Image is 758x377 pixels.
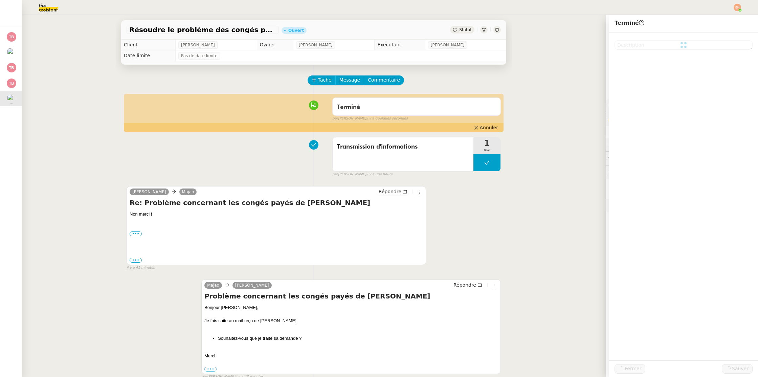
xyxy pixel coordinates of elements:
span: ⏲️ [608,142,655,147]
img: svg [734,4,741,11]
span: Résoudre le problème des congés payés de [PERSON_NAME] [129,26,276,33]
a: [PERSON_NAME] [130,189,169,195]
span: [PERSON_NAME] [431,42,465,48]
span: Statut [459,27,472,32]
a: Majao [179,189,197,195]
h4: Re: Problème concernant les congés payés de [PERSON_NAME] [130,198,423,207]
span: [PERSON_NAME] [299,42,333,48]
td: Owner [257,40,293,50]
label: ••• [204,367,217,372]
td: Client [121,40,175,50]
span: 💬 [608,155,652,161]
span: Répondre [453,282,476,288]
div: 🧴Autres [606,199,758,213]
img: svg [7,32,16,42]
img: svg [7,63,16,72]
span: Répondre [379,188,401,195]
span: 🕵️ [608,169,693,175]
span: par [332,172,338,177]
button: Répondre [451,281,485,289]
div: Non merci ! [130,211,423,237]
span: il y a quelques secondes [366,116,408,121]
div: ⚙️Procédures [606,99,758,112]
img: svg [7,79,16,88]
div: 💬Commentaires [606,152,758,165]
small: [PERSON_NAME] [332,172,393,177]
img: users%2F8F3ae0CdRNRxLT9M8DTLuFZT1wq1%2Favatar%2F8d3ba6ea-8103-41c2-84d4-2a4cca0cf040 [7,48,16,57]
button: Commentaire [364,75,404,85]
div: Bonjour [PERSON_NAME], [204,304,498,311]
a: Majao [204,282,222,288]
span: [PERSON_NAME] [181,42,215,48]
label: ••• [130,258,142,263]
span: Message [339,76,360,84]
img: users%2F0v3yA2ZOZBYwPN7V38GNVTYjOQj1%2Favatar%2Fa58eb41e-cbb7-4128-9131-87038ae72dcb [7,94,16,104]
div: Merci. [204,353,498,359]
span: 1 [473,139,500,147]
h4: Problème concernant les congés payés de [PERSON_NAME] [204,291,498,301]
span: Tâche [318,76,332,84]
div: 🔐Données client [606,112,758,126]
td: Date limite [121,50,175,61]
button: Répondre [376,188,410,195]
span: 🔐 [608,115,652,123]
div: Je fais suite au mail reçu de [PERSON_NAME], [204,317,498,324]
span: Terminé [615,20,644,26]
td: Exécutant [375,40,425,50]
span: Pas de date limite [181,52,218,59]
span: il y a 41 minutes [127,265,155,271]
span: ⚙️ [608,102,644,109]
button: Fermer [615,364,645,374]
div: 🕵️Autres demandes en cours 4 [606,165,758,179]
a: [PERSON_NAME] [232,282,272,288]
small: [PERSON_NAME] [332,116,408,121]
div: ⏲️Tâches 1:00 [606,138,758,151]
span: Transmission d'informations [337,142,469,152]
button: Annuler [471,124,501,131]
span: par [332,116,338,121]
button: Tâche [308,75,336,85]
label: ••• [130,231,142,236]
button: Message [335,75,364,85]
span: il y a une heure [366,172,393,177]
span: Commentaire [368,76,400,84]
button: Sauver [722,364,753,374]
div: Ouvert [288,28,304,32]
span: Terminé [337,104,360,110]
span: 🧴 [608,203,629,208]
li: Souhaitez-vous que je traite sa demande ? [218,335,498,342]
span: min [473,147,500,153]
span: Annuler [480,124,498,131]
